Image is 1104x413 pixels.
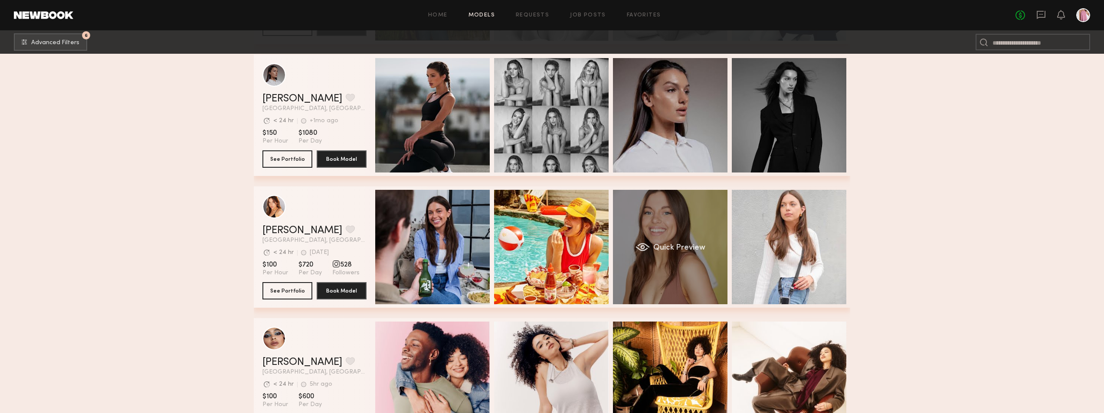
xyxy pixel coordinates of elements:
[262,237,367,244] span: [GEOGRAPHIC_DATA], [GEOGRAPHIC_DATA]
[262,137,288,145] span: Per Hour
[298,260,322,269] span: $720
[570,13,606,18] a: Job Posts
[262,150,312,168] button: See Portfolio
[85,33,88,37] span: 6
[310,381,332,387] div: 5hr ago
[262,260,288,269] span: $100
[262,94,342,104] a: [PERSON_NAME]
[262,225,342,236] a: [PERSON_NAME]
[262,392,288,401] span: $100
[317,282,367,299] button: Book Model
[273,118,294,124] div: < 24 hr
[273,250,294,256] div: < 24 hr
[262,269,288,277] span: Per Hour
[653,244,705,252] span: Quick Preview
[298,129,322,137] span: $1080
[298,137,322,145] span: Per Day
[332,269,360,277] span: Followers
[468,13,495,18] a: Models
[516,13,549,18] a: Requests
[262,106,367,112] span: [GEOGRAPHIC_DATA], [GEOGRAPHIC_DATA]
[31,40,79,46] span: Advanced Filters
[298,392,322,401] span: $600
[262,357,342,367] a: [PERSON_NAME]
[262,282,312,299] button: See Portfolio
[428,13,448,18] a: Home
[317,150,367,168] button: Book Model
[310,250,329,256] div: [DATE]
[262,129,288,137] span: $150
[310,118,338,124] div: +1mo ago
[627,13,661,18] a: Favorites
[298,401,322,409] span: Per Day
[14,33,87,51] button: 6Advanced Filters
[273,381,294,387] div: < 24 hr
[298,269,322,277] span: Per Day
[262,401,288,409] span: Per Hour
[262,369,367,375] span: [GEOGRAPHIC_DATA], [GEOGRAPHIC_DATA]
[332,260,360,269] span: 528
